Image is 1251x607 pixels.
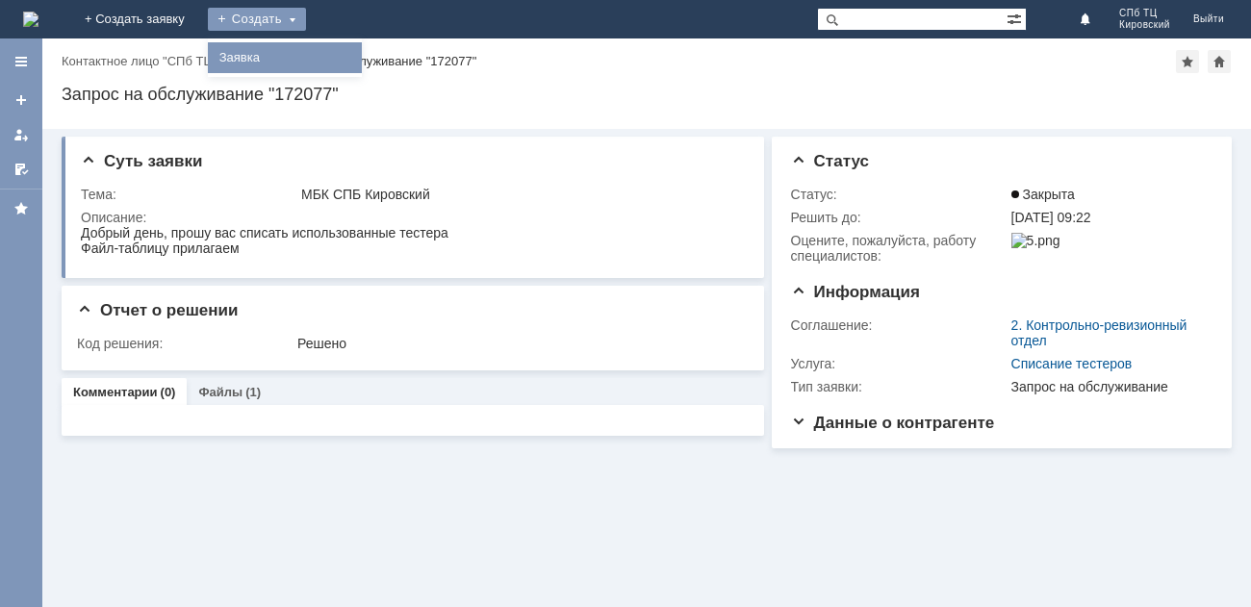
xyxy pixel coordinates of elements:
span: Статус [791,152,869,170]
div: Oцените, пожалуйста, работу специалистов: [791,233,1008,264]
div: Создать [208,8,306,31]
span: Расширенный поиск [1007,9,1026,27]
a: Мои заявки [6,119,37,150]
div: Описание: [81,210,742,225]
div: Сделать домашней страницей [1208,50,1231,73]
span: [DATE] 09:22 [1011,210,1091,225]
span: Отчет о решении [77,301,238,319]
span: СПб ТЦ [1119,8,1170,19]
div: Запрос на обслуживание [1011,379,1205,394]
div: (0) [161,385,176,399]
div: Услуга: [791,356,1008,371]
img: logo [23,12,38,27]
a: Контактное лицо "СПб ТЦ Кировс… [62,54,269,68]
div: Запрос на обслуживание "172077" [62,85,1232,104]
a: Списание тестеров [1011,356,1133,371]
div: (1) [245,385,261,399]
a: Комментарии [73,385,158,399]
a: Файлы [198,385,243,399]
a: 2. Контрольно-ревизионный отдел [1011,317,1187,348]
div: МБК СПБ Кировский [301,187,738,202]
div: Соглашение: [791,317,1008,333]
a: Перейти на домашнюю страницу [23,12,38,27]
a: Мои согласования [6,154,37,185]
img: 5.png [1011,233,1060,248]
a: Создать заявку [6,85,37,115]
div: / [62,54,276,68]
div: Статус: [791,187,1008,202]
span: Данные о контрагенте [791,414,995,432]
a: Заявка [212,46,358,69]
div: Код решения: [77,336,294,351]
span: Суть заявки [81,152,202,170]
span: Закрыта [1011,187,1075,202]
div: Тип заявки: [791,379,1008,394]
div: Запрос на обслуживание "172077" [276,54,476,68]
span: Кировский [1119,19,1170,31]
span: Информация [791,283,920,301]
div: Тема: [81,187,297,202]
div: Добавить в избранное [1176,50,1199,73]
div: Решено [297,336,738,351]
div: Решить до: [791,210,1008,225]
